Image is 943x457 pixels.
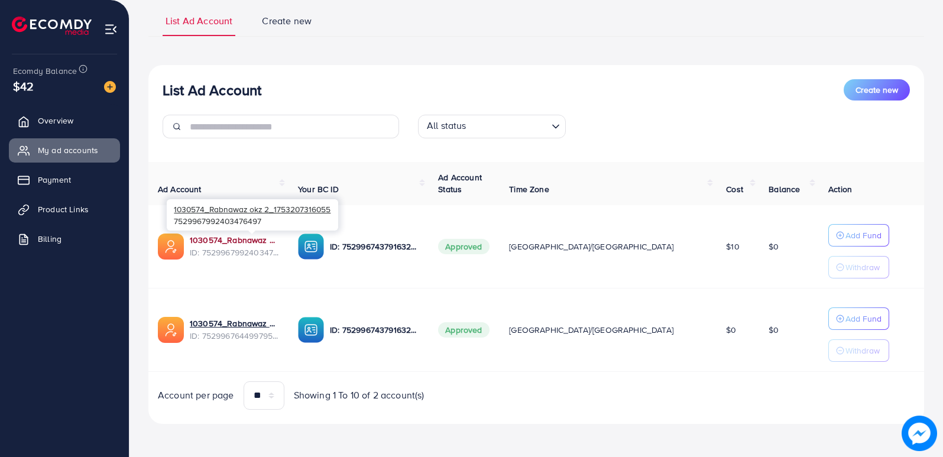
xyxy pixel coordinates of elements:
span: My ad accounts [38,144,98,156]
span: $10 [726,241,739,252]
span: Time Zone [509,183,549,195]
div: 7529967992403476497 [167,199,338,231]
span: Product Links [38,203,89,215]
span: ID: 7529967644997959697 [190,330,279,342]
span: Create new [855,84,898,96]
button: Withdraw [828,256,889,278]
a: 1030574_Rabnawaz okz_1753207225662 [190,317,279,329]
a: 1030574_Rabnawaz okz 2_1753207316055 [190,234,279,246]
span: Showing 1 To 10 of 2 account(s) [294,388,424,402]
p: ID: 7529967437916323857 [330,239,419,254]
p: Withdraw [845,260,880,274]
span: $0 [769,241,779,252]
span: Billing [38,233,61,245]
span: Ad Account [158,183,202,195]
span: Overview [38,115,73,127]
p: Withdraw [845,343,880,358]
p: Add Fund [845,312,882,326]
a: Overview [9,109,120,132]
span: Payment [38,174,71,186]
span: Approved [438,322,489,338]
span: [GEOGRAPHIC_DATA]/[GEOGRAPHIC_DATA] [509,241,673,252]
img: image [104,81,116,93]
a: Payment [9,168,120,192]
div: Search for option [418,115,566,138]
button: Add Fund [828,224,889,247]
button: Withdraw [828,339,889,362]
img: ic-ads-acc.e4c84228.svg [158,317,184,343]
span: Balance [769,183,800,195]
span: Your BC ID [298,183,339,195]
span: Ad Account Status [438,171,482,195]
img: ic-ba-acc.ded83a64.svg [298,317,324,343]
span: 1030574_Rabnawaz okz 2_1753207316055 [174,203,330,215]
span: Account per page [158,388,234,402]
span: Approved [438,239,489,254]
button: Create new [844,79,910,101]
button: Add Fund [828,307,889,330]
img: menu [104,22,118,36]
span: $42 [13,77,34,95]
span: All status [424,116,469,135]
span: Create new [262,14,312,28]
span: Action [828,183,852,195]
img: ic-ba-acc.ded83a64.svg [298,234,324,260]
a: Product Links [9,197,120,221]
p: ID: 7529967437916323857 [330,323,419,337]
span: $0 [726,324,736,336]
input: Search for option [470,117,547,135]
img: ic-ads-acc.e4c84228.svg [158,234,184,260]
span: ID: 7529967992403476497 [190,247,279,258]
img: logo [12,17,92,35]
span: Cost [726,183,743,195]
span: $0 [769,324,779,336]
p: Add Fund [845,228,882,242]
span: [GEOGRAPHIC_DATA]/[GEOGRAPHIC_DATA] [509,324,673,336]
h3: List Ad Account [163,82,261,99]
a: Billing [9,227,120,251]
span: List Ad Account [166,14,232,28]
a: My ad accounts [9,138,120,162]
img: image [902,416,937,451]
div: <span class='underline'>1030574_Rabnawaz okz_1753207225662</span></br>7529967644997959697 [190,317,279,342]
span: Ecomdy Balance [13,65,77,77]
